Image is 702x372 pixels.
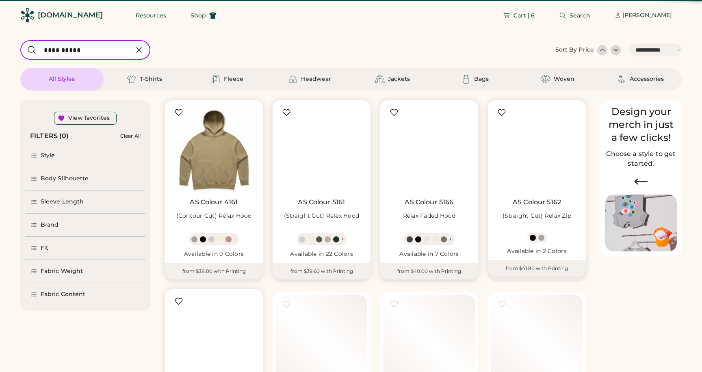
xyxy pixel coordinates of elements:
a: AS Colour 5161 [298,198,345,206]
img: Image of Lisa Congdon Eye Print on T-Shirt and Hat [605,195,677,252]
div: Sort By Price [555,46,594,54]
a: AS Colour 5166 [405,198,453,206]
img: Fleece Icon [211,74,221,84]
div: from $41.80 with Printing [488,260,586,277]
div: View favorites [68,114,110,122]
div: (Straight Cut) Relax Zip [503,212,571,220]
a: AS Colour 5162 [513,198,561,206]
div: FILTERS (0) [30,131,69,141]
div: from $40.00 with Printing [380,263,478,279]
div: Fit [41,244,48,252]
img: AS Colour 5166 Relax Faded Hood [385,105,473,193]
div: Fabric Content [41,290,85,298]
div: All Styles [49,75,75,83]
button: Shop [181,7,226,24]
div: [DOMAIN_NAME] [38,10,103,20]
div: Body Silhouette [41,175,89,183]
div: [PERSON_NAME] [622,11,672,19]
h2: Choose a style to get started. [605,149,677,169]
div: Available in 2 Colors [493,247,581,255]
div: Style [41,151,55,160]
div: Available in 7 Colors [385,250,473,258]
div: Clear All [120,133,141,139]
div: Available in 9 Colors [170,250,258,258]
div: + [341,235,344,244]
div: from $38.00 with Printing [165,263,263,279]
div: Relax Faded Hood [403,212,456,220]
div: Fleece [224,75,243,83]
div: Design your merch in just a few clicks! [605,105,677,144]
img: Headwear Icon [288,74,298,84]
img: Bags Icon [461,74,471,84]
img: Rendered Logo - Screens [20,8,35,22]
span: Shop [191,13,206,18]
div: Headwear [301,75,331,83]
div: Woven [554,75,574,83]
div: Available in 22 Colors [277,250,366,258]
img: AS Colour 5161 (Straight Cut) Relax Hood [277,105,366,193]
img: T-Shirts Icon [127,74,136,84]
button: Resources [126,7,176,24]
div: (Contour Cut) Relax Hood [176,212,252,220]
div: Fabric Weight [41,267,83,275]
div: Bags [474,75,489,83]
button: Cart | 6 [493,7,544,24]
span: Search [570,13,590,18]
div: Accessories [630,75,664,83]
div: T-Shirts [140,75,162,83]
img: Accessories Icon [617,74,626,84]
img: Woven Icon [541,74,550,84]
div: Jackets [388,75,410,83]
div: from $39.60 with Printing [273,263,370,279]
span: Cart | 6 [513,13,535,18]
div: + [233,235,237,244]
a: AS Colour 4161 [190,198,238,206]
button: Search [549,7,600,24]
div: + [448,235,452,244]
div: Brand [41,221,59,229]
img: AS Colour 5162 (Straight Cut) Relax Zip [493,105,581,193]
img: Jackets Icon [375,74,385,84]
div: (Straight Cut) Relax Hood [284,212,359,220]
div: Sleeve Length [41,198,84,206]
img: AS Colour 4161 (Contour Cut) Relax Hood [170,105,258,193]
